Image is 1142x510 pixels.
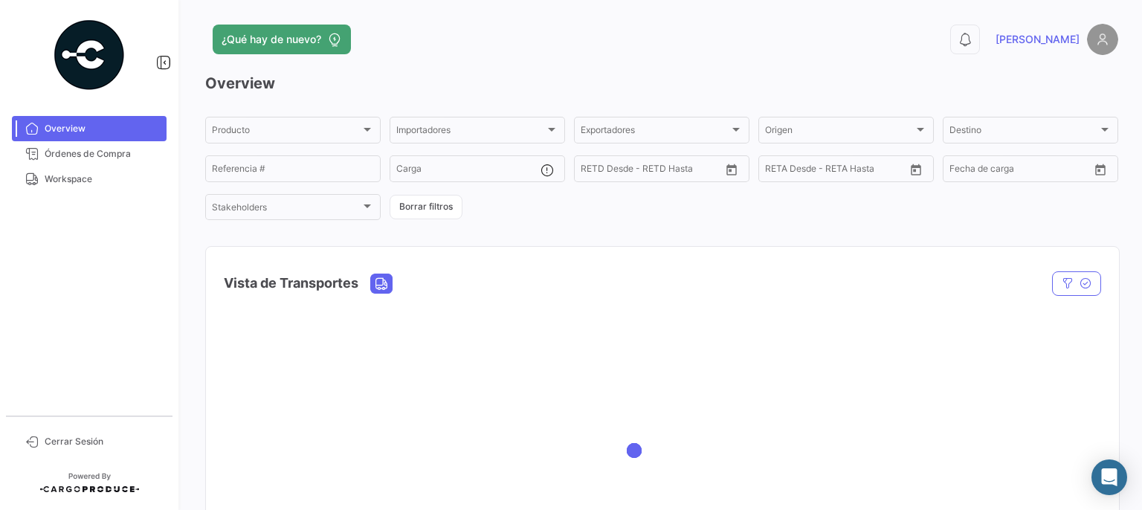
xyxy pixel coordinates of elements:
input: Desde [949,166,976,176]
span: Workspace [45,172,161,186]
span: Stakeholders [212,204,361,215]
input: Hasta [987,166,1054,176]
span: [PERSON_NAME] [996,32,1080,47]
input: Hasta [802,166,869,176]
button: Open calendar [720,158,743,181]
button: ¿Qué hay de nuevo? [213,25,351,54]
span: Overview [45,122,161,135]
a: Órdenes de Compra [12,141,167,167]
button: Open calendar [905,158,927,181]
span: Importadores [396,127,545,138]
h4: Vista de Transportes [224,273,358,294]
img: powered-by.png [52,18,126,92]
div: Abrir Intercom Messenger [1091,459,1127,495]
span: Exportadores [581,127,729,138]
button: Open calendar [1089,158,1112,181]
span: Destino [949,127,1098,138]
input: Hasta [618,166,685,176]
a: Workspace [12,167,167,192]
span: Origen [765,127,914,138]
input: Desde [581,166,607,176]
span: ¿Qué hay de nuevo? [222,32,321,47]
h3: Overview [205,73,1118,94]
input: Desde [765,166,792,176]
span: Producto [212,127,361,138]
button: Land [371,274,392,293]
span: Órdenes de Compra [45,147,161,161]
a: Overview [12,116,167,141]
span: Cerrar Sesión [45,435,161,448]
img: placeholder-user.png [1087,24,1118,55]
button: Borrar filtros [390,195,462,219]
